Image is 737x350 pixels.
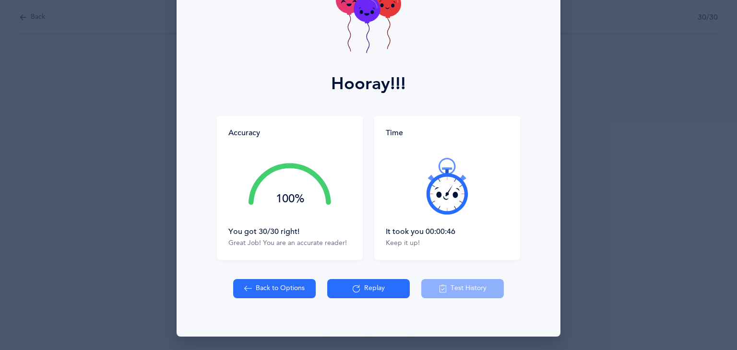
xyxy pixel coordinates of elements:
button: Replay [327,279,410,298]
div: 100% [249,193,331,205]
button: Back to Options [233,279,316,298]
div: You got 30/30 right! [228,226,351,237]
div: Keep it up! [386,239,509,248]
div: Hooray!!! [331,71,406,97]
div: It took you 00:00:46 [386,226,509,237]
div: Great Job! You are an accurate reader! [228,239,351,248]
div: Time [386,128,509,138]
div: Accuracy [228,128,260,138]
